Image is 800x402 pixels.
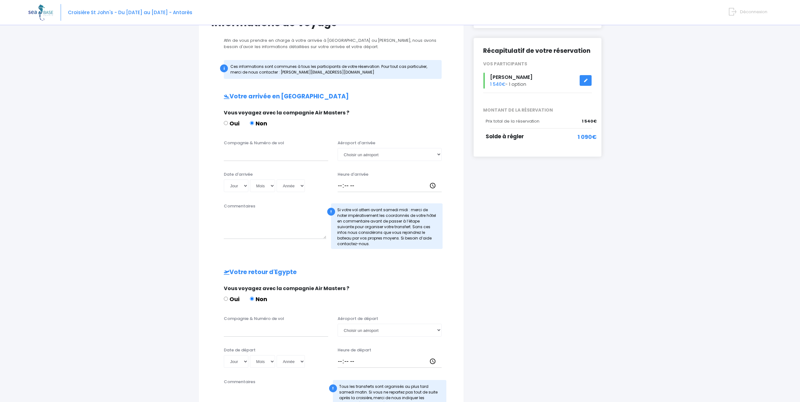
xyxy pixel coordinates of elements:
span: Croisière St John's - Du [DATE] au [DATE] - Antarès [68,9,192,16]
label: Aéroport de départ [338,316,378,322]
label: Compagnie & Numéro de vol [224,316,284,322]
p: Afin de vous prendre en charge à votre arrivée à [GEOGRAPHIC_DATA] ou [PERSON_NAME], nous avons b... [211,37,451,50]
label: Oui [224,295,240,303]
h2: Votre arrivée en [GEOGRAPHIC_DATA] [211,93,451,100]
span: 1 090€ [577,133,597,141]
div: - 1 option [478,73,597,89]
div: i [220,64,228,72]
label: Aéroport d'arrivée [338,140,375,146]
input: Non [250,297,254,301]
label: Heure de départ [338,347,371,353]
div: Ces informations sont communes à tous les participants de votre réservation. Pour tout cas partic... [224,60,442,79]
span: 1 540€ [490,81,505,87]
label: Non [250,119,267,128]
input: Oui [224,297,228,301]
div: VOS PARTICIPANTS [478,61,597,67]
span: Vous voyagez avec la compagnie Air Masters ? [224,285,349,292]
span: MONTANT DE LA RÉSERVATION [478,107,597,113]
label: Commentaires [224,203,255,209]
label: Heure d'arrivée [338,171,368,178]
div: ! [329,384,337,392]
h2: Votre retour d'Egypte [211,269,451,276]
input: Oui [224,121,228,125]
span: Prix total de la réservation [486,118,539,124]
label: Non [250,295,267,303]
label: Compagnie & Numéro de vol [224,140,284,146]
label: Commentaires [224,379,255,385]
div: Si votre vol atterri avant samedi midi : merci de noter impérativement les coordonnés de votre hô... [331,203,443,249]
label: Oui [224,119,240,128]
span: Déconnexion [740,9,767,15]
span: 1 540€ [582,118,597,124]
label: Date d'arrivée [224,171,253,178]
span: Solde à régler [486,133,524,140]
label: Date de départ [224,347,256,353]
input: Non [250,121,254,125]
span: Vous voyagez avec la compagnie Air Masters ? [224,109,349,116]
h2: Récapitulatif de votre réservation [483,47,592,55]
span: [PERSON_NAME] [490,74,532,81]
h1: Informations de voyage [211,16,451,29]
div: ! [327,208,335,216]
